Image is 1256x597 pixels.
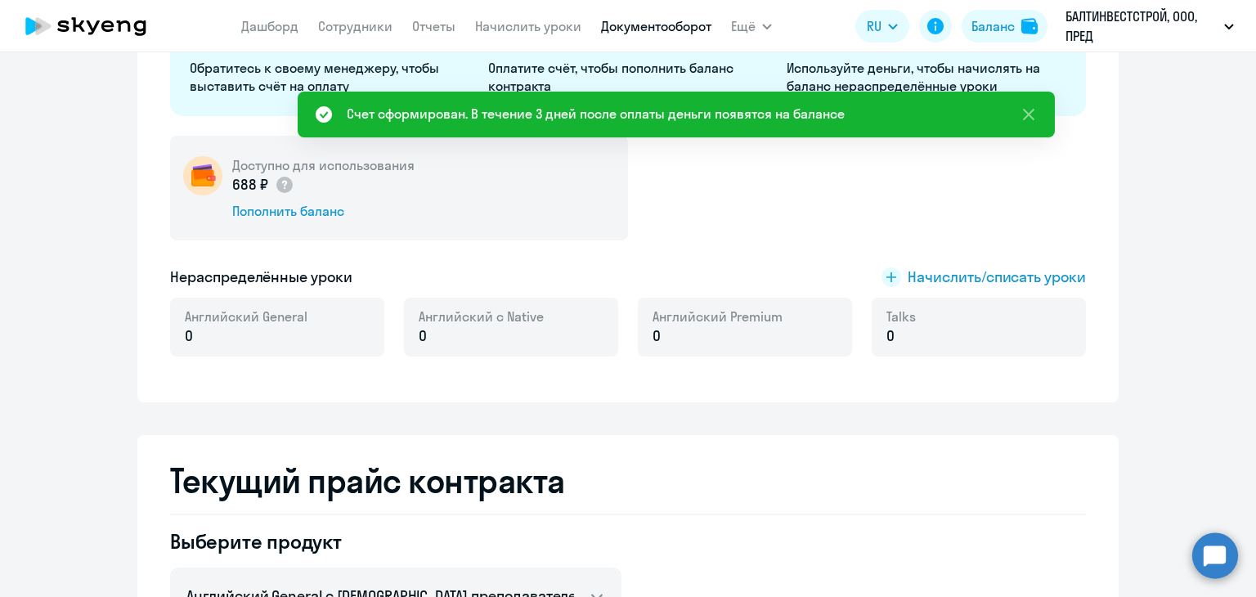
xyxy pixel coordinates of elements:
[731,10,772,43] button: Ещё
[886,307,916,325] span: Talks
[232,174,294,195] p: 688 ₽
[347,104,845,123] div: Счет сформирован. В течение 3 дней после оплаты деньги появятся на балансе
[962,10,1047,43] button: Балансbalance
[318,18,392,34] a: Сотрудники
[971,16,1015,36] div: Баланс
[183,156,222,195] img: wallet-circle.png
[419,307,544,325] span: Английский с Native
[241,18,298,34] a: Дашборд
[886,325,895,347] span: 0
[170,528,621,554] h4: Выберите продукт
[419,325,427,347] span: 0
[488,59,767,95] p: Оплатите счёт, чтобы пополнить баланс контракта
[170,461,1086,500] h2: Текущий прайс контракта
[1057,7,1242,46] button: БАЛТИНВЕСТСТРОЙ, ООО, ПРЕД
[232,156,415,174] h5: Доступно для использования
[653,325,661,347] span: 0
[475,18,581,34] a: Начислить уроки
[170,267,352,288] h5: Нераспределённые уроки
[1065,7,1218,46] p: БАЛТИНВЕСТСТРОЙ, ООО, ПРЕД
[185,307,307,325] span: Английский General
[232,202,415,220] div: Пополнить баланс
[601,18,711,34] a: Документооборот
[1021,18,1038,34] img: balance
[787,59,1065,95] p: Используйте деньги, чтобы начислять на баланс нераспределённые уроки
[867,16,881,36] span: RU
[190,59,469,95] p: Обратитесь к своему менеджеру, чтобы выставить счёт на оплату
[908,267,1086,288] span: Начислить/списать уроки
[731,16,756,36] span: Ещё
[855,10,909,43] button: RU
[412,18,455,34] a: Отчеты
[185,325,193,347] span: 0
[653,307,783,325] span: Английский Premium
